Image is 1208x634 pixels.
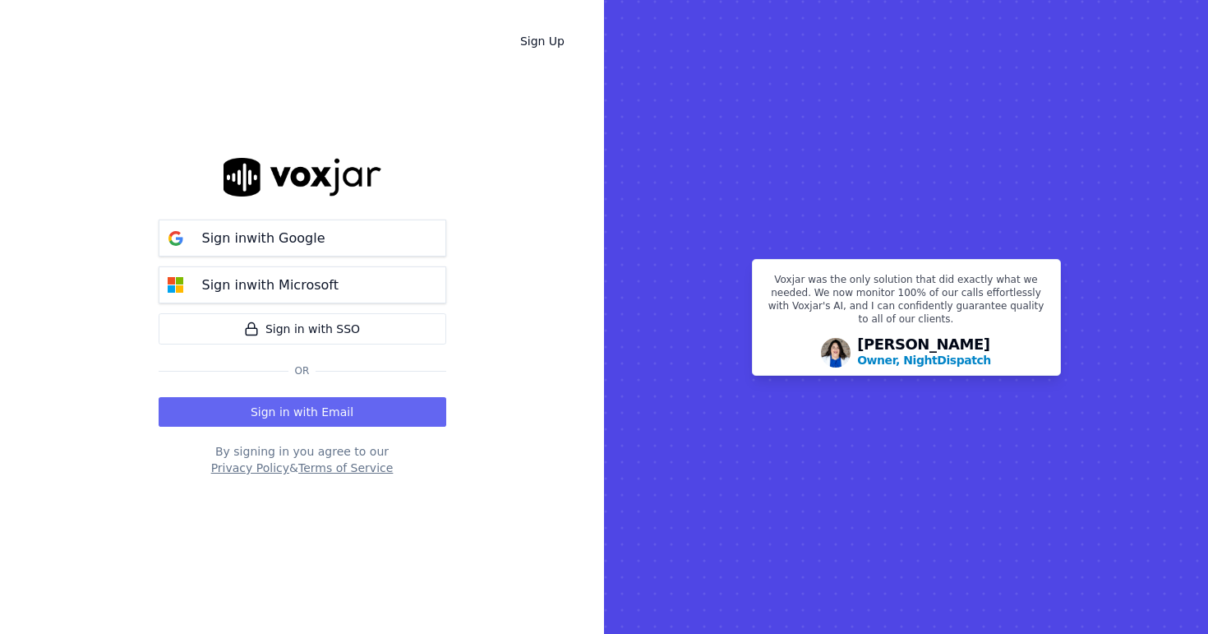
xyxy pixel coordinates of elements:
button: Sign inwith Google [159,220,446,257]
a: Sign in with SSO [159,313,446,345]
img: Avatar [821,338,851,368]
p: Owner, NightDispatch [857,352,991,368]
a: Sign Up [507,26,578,56]
div: By signing in you agree to our & [159,443,446,476]
img: microsoft Sign in button [159,269,192,302]
p: Sign in with Microsoft [202,275,339,295]
button: Sign in with Email [159,397,446,427]
button: Privacy Policy [211,460,289,476]
img: logo [224,158,381,197]
span: Or [288,364,316,377]
div: [PERSON_NAME] [857,337,991,368]
img: google Sign in button [159,222,192,255]
button: Terms of Service [298,460,393,476]
p: Voxjar was the only solution that did exactly what we needed. We now monitor 100% of our calls ef... [763,273,1050,332]
p: Sign in with Google [202,229,325,248]
button: Sign inwith Microsoft [159,266,446,303]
